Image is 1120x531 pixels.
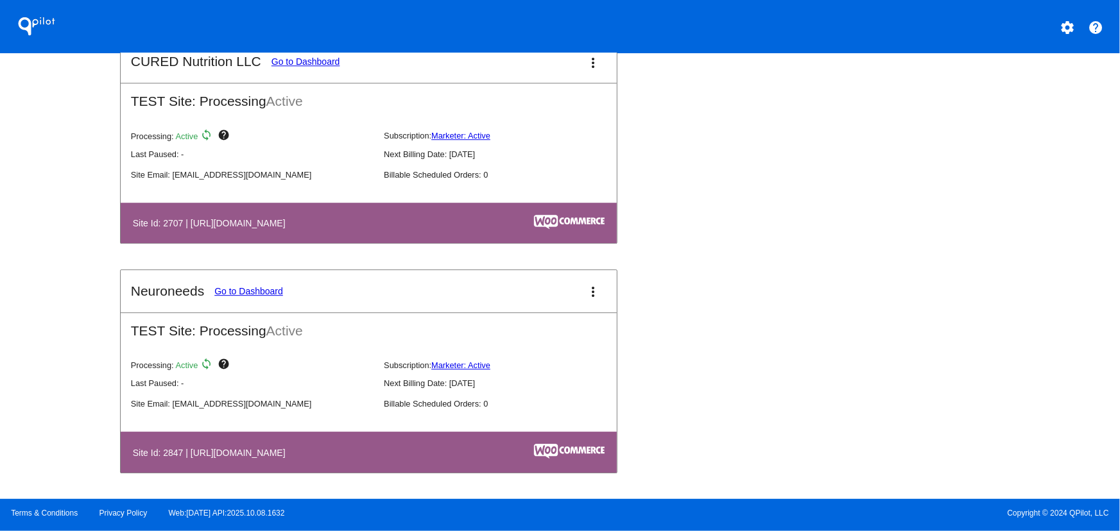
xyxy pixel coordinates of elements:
[131,54,261,69] h2: CURED Nutrition LLC
[131,129,374,144] p: Processing:
[384,378,626,388] p: Next Billing Date: [DATE]
[11,509,78,518] a: Terms & Conditions
[11,13,62,39] h1: QPilot
[384,131,626,140] p: Subscription:
[200,129,216,144] mat-icon: sync
[384,170,626,180] p: Billable Scheduled Orders: 0
[384,149,626,159] p: Next Billing Date: [DATE]
[271,56,340,67] a: Go to Dashboard
[534,444,605,458] img: c53aa0e5-ae75-48aa-9bee-956650975ee5
[176,360,198,370] span: Active
[586,55,601,71] mat-icon: more_vert
[131,378,374,388] p: Last Paused: -
[121,313,617,339] h2: TEST Site: Processing
[1089,20,1104,35] mat-icon: help
[133,448,292,458] h4: Site Id: 2847 | [URL][DOMAIN_NAME]
[176,131,198,140] span: Active
[431,360,490,370] a: Marketer: Active
[534,215,605,229] img: c53aa0e5-ae75-48aa-9bee-956650975ee5
[99,509,148,518] a: Privacy Policy
[121,83,617,109] h2: TEST Site: Processing
[218,358,233,373] mat-icon: help
[214,286,283,296] a: Go to Dashboard
[200,358,216,373] mat-icon: sync
[586,284,601,299] mat-icon: more_vert
[266,323,303,338] span: Active
[169,509,285,518] a: Web:[DATE] API:2025.10.08.1632
[1060,20,1075,35] mat-icon: settings
[218,129,233,144] mat-icon: help
[384,360,626,370] p: Subscription:
[131,399,374,409] p: Site Email: [EMAIL_ADDRESS][DOMAIN_NAME]
[571,509,1109,518] span: Copyright © 2024 QPilot, LLC
[131,170,374,180] p: Site Email: [EMAIL_ADDRESS][DOMAIN_NAME]
[384,399,626,409] p: Billable Scheduled Orders: 0
[431,131,490,140] a: Marketer: Active
[131,283,204,299] h2: Neuroneeds
[131,358,374,373] p: Processing:
[266,94,303,108] span: Active
[133,218,292,228] h4: Site Id: 2707 | [URL][DOMAIN_NAME]
[131,149,374,159] p: Last Paused: -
